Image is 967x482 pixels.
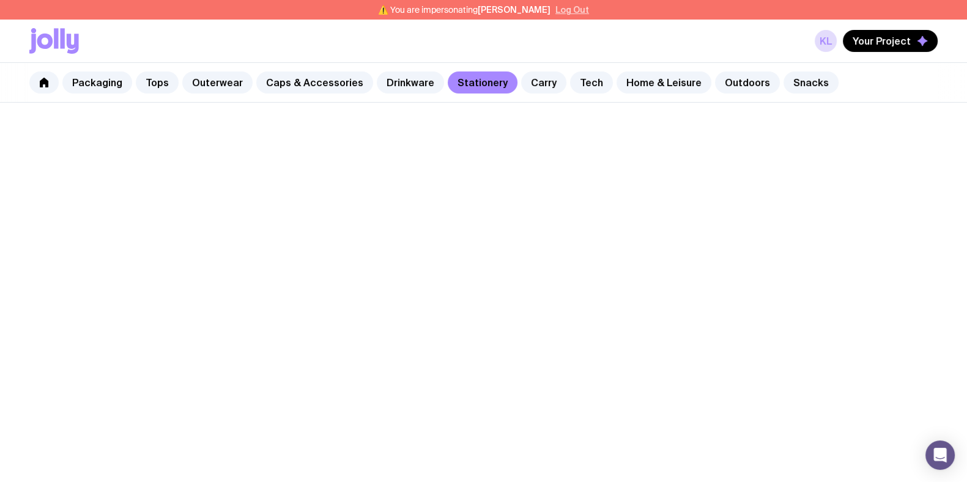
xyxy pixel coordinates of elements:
[815,30,837,52] a: KL
[182,71,253,93] a: Outerwear
[555,5,589,15] button: Log Out
[853,35,911,47] span: Your Project
[617,71,711,93] a: Home & Leisure
[448,71,517,93] a: Stationery
[378,5,550,15] span: ⚠️ You are impersonating
[62,71,132,93] a: Packaging
[136,71,179,93] a: Tops
[570,71,613,93] a: Tech
[925,440,955,470] div: Open Intercom Messenger
[715,71,780,93] a: Outdoors
[377,71,444,93] a: Drinkware
[784,71,839,93] a: Snacks
[521,71,566,93] a: Carry
[256,71,373,93] a: Caps & Accessories
[478,5,550,15] span: [PERSON_NAME]
[843,30,938,52] button: Your Project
